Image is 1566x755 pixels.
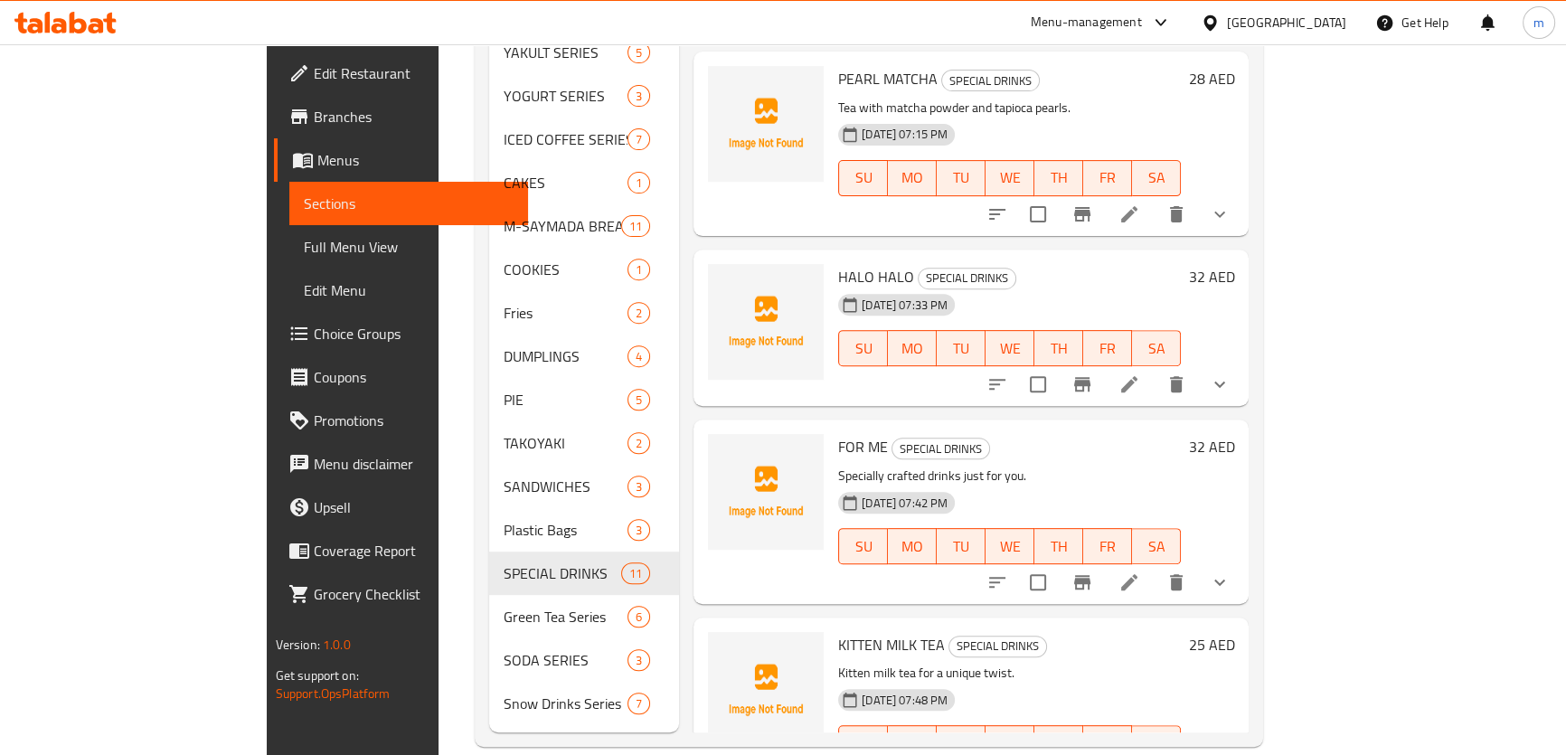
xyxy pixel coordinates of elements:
span: 1 [628,175,649,192]
div: YOGURT SERIES3 [489,74,679,118]
span: MO [895,533,929,560]
div: M-SAYMADA BREADS11 [489,204,679,248]
a: Support.OpsPlatform [276,682,391,705]
button: SA [1132,160,1181,196]
span: SPECIAL DRINKS [919,268,1015,288]
div: SPECIAL DRINKS [941,70,1040,91]
a: Sections [289,182,528,225]
h6: 25 AED [1188,632,1234,657]
h6: 32 AED [1188,434,1234,459]
span: Edit Restaurant [314,62,514,84]
span: SPECIAL DRINKS [949,636,1046,656]
div: Green Tea Series6 [489,595,679,638]
button: TH [1034,528,1083,564]
div: items [627,389,650,411]
button: show more [1198,363,1241,406]
button: MO [888,160,937,196]
span: 7 [628,695,649,713]
span: Menus [317,149,514,171]
button: TU [937,160,986,196]
span: KITTEN MILK TEA [838,631,945,658]
span: Menu disclaimer [314,453,514,475]
h6: 32 AED [1188,264,1234,289]
button: FR [1083,160,1132,196]
span: SU [846,533,881,560]
button: FR [1083,330,1132,366]
span: Select to update [1019,563,1057,601]
span: M-SAYMADA BREADS [504,215,621,237]
span: Full Menu View [304,236,514,258]
a: Upsell [274,486,528,529]
span: HALO HALO [838,263,914,290]
span: TU [944,165,978,191]
span: Promotions [314,410,514,431]
img: HALO HALO [708,264,824,380]
span: SA [1139,533,1174,560]
div: YAKULT SERIES5 [489,31,679,74]
span: FR [1090,533,1125,560]
div: items [627,606,650,628]
button: Branch-specific-item [1061,363,1104,406]
button: sort-choices [976,193,1019,236]
div: items [627,42,650,63]
span: Get support on: [276,664,359,687]
span: 1.0.0 [323,633,351,656]
button: delete [1155,561,1198,604]
div: [GEOGRAPHIC_DATA] [1227,13,1346,33]
div: items [627,519,650,541]
button: SU [838,160,888,196]
div: SANDWICHES3 [489,465,679,508]
span: 3 [628,88,649,105]
div: items [627,302,650,324]
span: SANDWICHES [504,476,627,497]
span: SU [846,165,881,191]
span: Sections [304,193,514,214]
div: CAKES1 [489,161,679,204]
button: delete [1155,363,1198,406]
span: WE [993,165,1027,191]
span: Fries [504,302,627,324]
span: Edit Menu [304,279,514,301]
span: 11 [622,218,649,235]
span: Branches [314,106,514,127]
span: 2 [628,435,649,452]
span: Coverage Report [314,540,514,562]
button: Branch-specific-item [1061,193,1104,236]
a: Promotions [274,399,528,442]
button: WE [986,330,1034,366]
span: WE [993,533,1027,560]
a: Coverage Report [274,529,528,572]
span: 7 [628,131,649,148]
span: Upsell [314,496,514,518]
button: MO [888,330,937,366]
p: Kitten milk tea for a unique twist. [838,662,1181,684]
span: MO [895,165,929,191]
button: MO [888,528,937,564]
div: items [621,215,650,237]
svg: Show Choices [1209,571,1231,593]
button: FR [1083,528,1132,564]
span: SPECIAL DRINKS [892,439,989,459]
div: Plastic Bags3 [489,508,679,552]
div: items [627,128,650,150]
span: [DATE] 07:15 PM [854,126,955,143]
div: DUMPLINGS4 [489,335,679,378]
span: Plastic Bags [504,519,627,541]
div: SPECIAL DRINKS11 [489,552,679,595]
button: delete [1155,193,1198,236]
button: sort-choices [976,363,1019,406]
a: Full Menu View [289,225,528,269]
a: Edit menu item [1118,373,1140,395]
span: FOR ME [838,433,888,460]
button: Branch-specific-item [1061,561,1104,604]
span: YAKULT SERIES [504,42,627,63]
button: TH [1034,160,1083,196]
a: Menus [274,138,528,182]
div: ICED COFFEE SERIES7 [489,118,679,161]
span: [DATE] 07:42 PM [854,495,955,512]
div: items [627,649,650,671]
span: TH [1042,335,1076,362]
span: SA [1139,165,1174,191]
div: items [627,85,650,107]
svg: Show Choices [1209,373,1231,395]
